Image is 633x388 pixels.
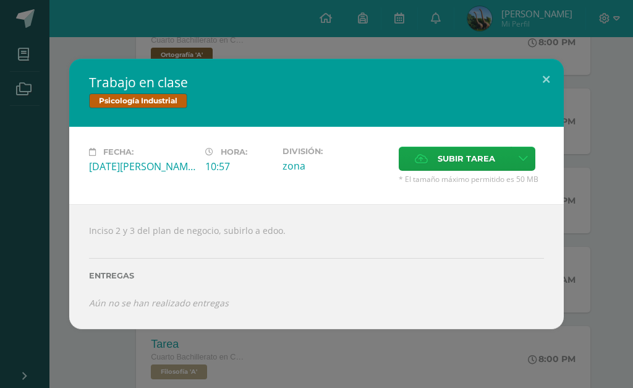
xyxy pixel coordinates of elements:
label: Entregas [89,271,544,280]
span: Psicología Industrial [89,93,187,108]
div: [DATE][PERSON_NAME] [89,160,195,173]
span: Hora: [221,147,247,157]
button: Close (Esc) [529,59,564,101]
span: * El tamaño máximo permitido es 50 MB [399,174,544,184]
i: Aún no se han realizado entregas [89,297,229,309]
label: División: [283,147,389,156]
div: zona [283,159,389,173]
div: 10:57 [205,160,273,173]
span: Fecha: [103,147,134,157]
span: Subir tarea [438,147,495,170]
div: Inciso 2 y 3 del plan de negocio, subirlo a edoo. [69,204,564,329]
h2: Trabajo en clase [89,74,544,91]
